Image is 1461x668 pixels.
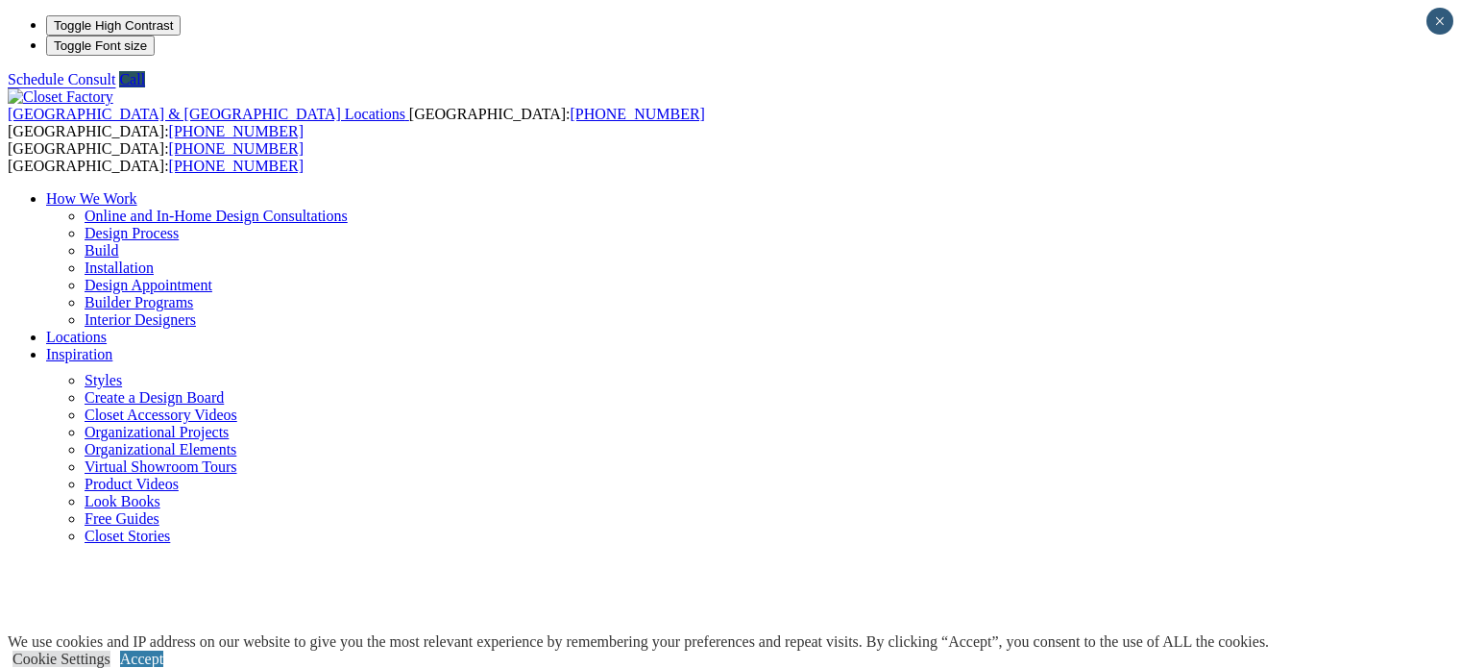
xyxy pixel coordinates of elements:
[85,311,196,328] a: Interior Designers
[8,633,1269,651] div: We use cookies and IP address on our website to give you the most relevant experience by remember...
[46,329,107,345] a: Locations
[85,242,119,259] a: Build
[46,15,181,36] button: Toggle High Contrast
[85,407,237,423] a: Closet Accessory Videos
[8,140,304,174] span: [GEOGRAPHIC_DATA]: [GEOGRAPHIC_DATA]:
[8,106,405,122] span: [GEOGRAPHIC_DATA] & [GEOGRAPHIC_DATA] Locations
[85,493,160,509] a: Look Books
[119,71,145,87] a: Call
[8,106,409,122] a: [GEOGRAPHIC_DATA] & [GEOGRAPHIC_DATA] Locations
[570,106,704,122] a: [PHONE_NUMBER]
[85,294,193,310] a: Builder Programs
[12,651,110,667] a: Cookie Settings
[8,106,705,139] span: [GEOGRAPHIC_DATA]: [GEOGRAPHIC_DATA]:
[85,458,237,475] a: Virtual Showroom Tours
[85,510,159,527] a: Free Guides
[85,277,212,293] a: Design Appointment
[46,36,155,56] button: Toggle Font size
[169,123,304,139] a: [PHONE_NUMBER]
[46,190,137,207] a: How We Work
[8,88,113,106] img: Closet Factory
[54,38,147,53] span: Toggle Font size
[8,71,115,87] a: Schedule Consult
[85,372,122,388] a: Styles
[85,389,224,406] a: Create a Design Board
[120,651,163,667] a: Accept
[85,260,154,276] a: Installation
[85,528,170,544] a: Closet Stories
[85,441,236,458] a: Organizational Elements
[169,140,304,157] a: [PHONE_NUMBER]
[54,18,173,33] span: Toggle High Contrast
[46,346,112,362] a: Inspiration
[85,225,179,241] a: Design Process
[169,158,304,174] a: [PHONE_NUMBER]
[1426,8,1453,35] button: Close
[85,208,348,224] a: Online and In-Home Design Consultations
[85,424,229,440] a: Organizational Projects
[85,476,179,492] a: Product Videos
